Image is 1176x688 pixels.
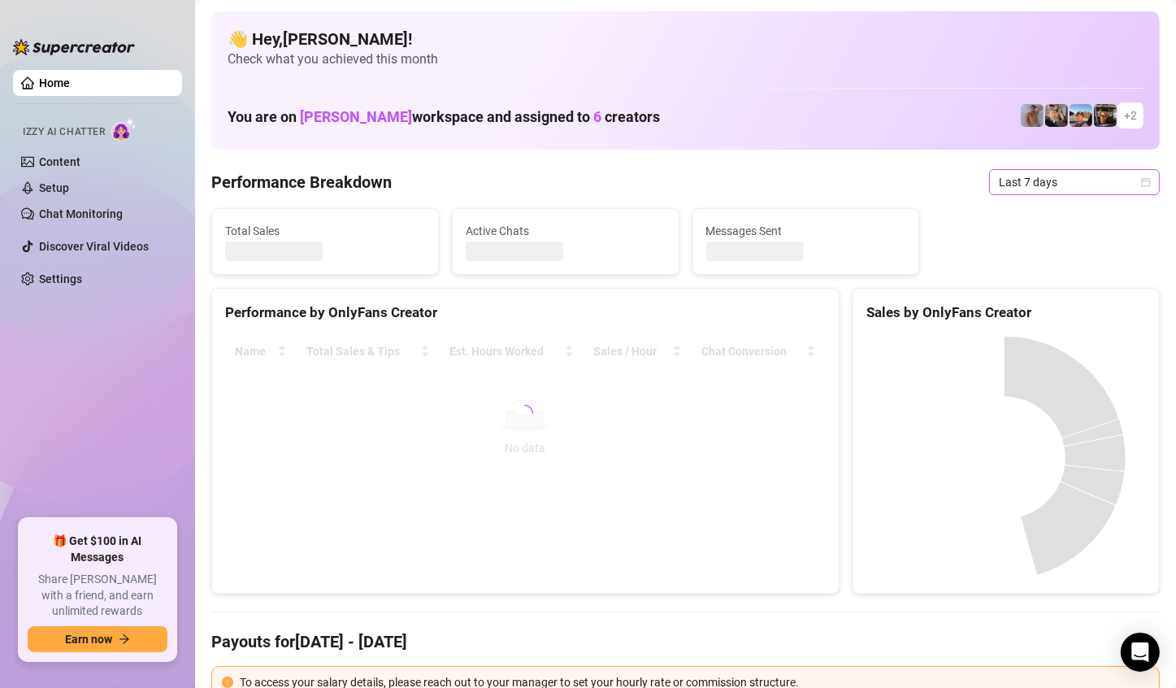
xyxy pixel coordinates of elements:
[593,108,601,125] span: 6
[211,171,392,194] h4: Performance Breakdown
[13,39,135,55] img: logo-BBDzfeDw.svg
[866,302,1146,324] div: Sales by OnlyFans Creator
[1070,104,1092,127] img: Zach
[1121,633,1160,672] div: Open Intercom Messenger
[65,633,112,646] span: Earn now
[1045,104,1068,127] img: George
[23,124,105,140] span: Izzy AI Chatter
[28,533,167,565] span: 🎁 Get $100 in AI Messages
[39,240,149,253] a: Discover Viral Videos
[1021,104,1044,127] img: Joey
[1141,177,1151,187] span: calendar
[999,170,1150,194] span: Last 7 days
[39,155,80,168] a: Content
[228,28,1143,50] h4: 👋 Hey, [PERSON_NAME] !
[466,222,666,240] span: Active Chats
[300,108,412,125] span: [PERSON_NAME]
[111,118,137,142] img: AI Chatter
[39,76,70,89] a: Home
[516,404,534,422] span: loading
[1094,104,1117,127] img: Nathan
[222,677,233,688] span: exclamation-circle
[706,222,906,240] span: Messages Sent
[39,207,123,220] a: Chat Monitoring
[211,630,1160,653] h4: Payouts for [DATE] - [DATE]
[228,108,660,126] h1: You are on workspace and assigned to creators
[1124,107,1137,124] span: + 2
[119,634,130,645] span: arrow-right
[39,272,82,285] a: Settings
[39,181,69,194] a: Setup
[28,572,167,620] span: Share [PERSON_NAME] with a friend, and earn unlimited rewards
[28,626,167,652] button: Earn nowarrow-right
[225,302,826,324] div: Performance by OnlyFans Creator
[228,50,1143,68] span: Check what you achieved this month
[225,222,425,240] span: Total Sales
